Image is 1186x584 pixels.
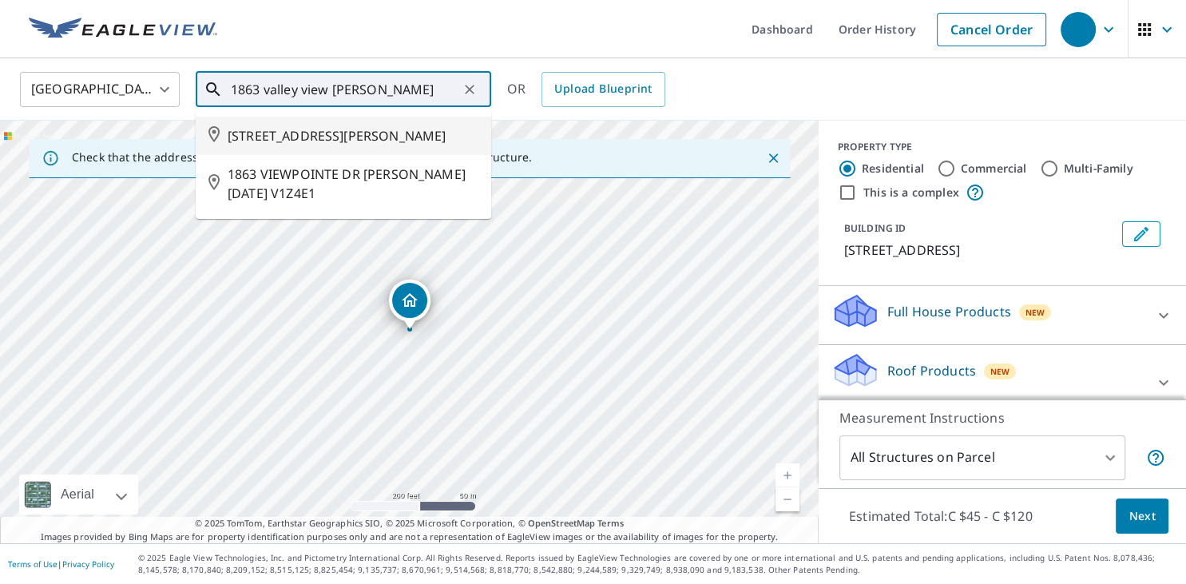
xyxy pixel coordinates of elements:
div: OR [507,72,665,107]
button: Next [1116,499,1168,534]
img: EV Logo [29,18,217,42]
a: OpenStreetMap [528,517,595,529]
div: PROPERTY TYPE [838,140,1167,154]
p: Roof Products [887,361,976,380]
label: Residential [862,161,924,177]
div: Full House ProductsNew [831,292,1173,338]
input: Search by address or latitude-longitude [231,67,458,112]
label: Commercial [961,161,1027,177]
div: Aerial [19,475,138,514]
div: Aerial [56,475,99,514]
p: © 2025 Eagle View Technologies, Inc. and Pictometry International Corp. All Rights Reserved. Repo... [138,552,1178,576]
p: Estimated Total: C $45 - C $120 [836,499,1045,534]
span: New [1025,306,1045,319]
p: [STREET_ADDRESS] [844,240,1116,260]
p: Check that the address is accurate, then drag the marker over the correct structure. [72,150,532,165]
span: © 2025 TomTom, Earthstar Geographics SIO, © 2025 Microsoft Corporation, © [195,517,624,530]
a: Terms of Use [8,558,58,570]
a: Current Level 17, Zoom In [775,463,799,487]
label: Multi-Family [1064,161,1133,177]
span: Your report will include each building or structure inside the parcel boundary. In some cases, du... [1146,448,1165,467]
span: Next [1128,507,1156,526]
p: Full House Products [887,302,1011,321]
div: Roof ProductsNewPremium with Regular Delivery [831,352,1173,414]
button: Close [763,148,783,169]
a: Privacy Policy [62,558,114,570]
span: [STREET_ADDRESS][PERSON_NAME] [228,126,478,145]
p: BUILDING ID [844,221,906,235]
button: Clear [458,78,481,101]
a: Cancel Order [937,13,1046,46]
p: | [8,559,114,569]
label: This is a complex [863,185,959,201]
div: Dropped pin, building 1, Residential property, 1863 VIEW DR CARIBOO BC V2J6G1 [389,280,430,329]
button: Edit building 1 [1122,221,1160,247]
a: Current Level 17, Zoom Out [775,487,799,511]
span: Upload Blueprint [554,79,652,99]
div: [GEOGRAPHIC_DATA] [20,67,180,112]
div: All Structures on Parcel [839,435,1125,480]
span: 1863 VIEWPOINTE DR [PERSON_NAME] [DATE] V1Z4E1 [228,165,478,203]
p: Measurement Instructions [839,408,1165,427]
p: Premium with Regular Delivery [831,397,1144,414]
span: New [990,365,1010,378]
a: Terms [597,517,624,529]
a: Upload Blueprint [541,72,664,107]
